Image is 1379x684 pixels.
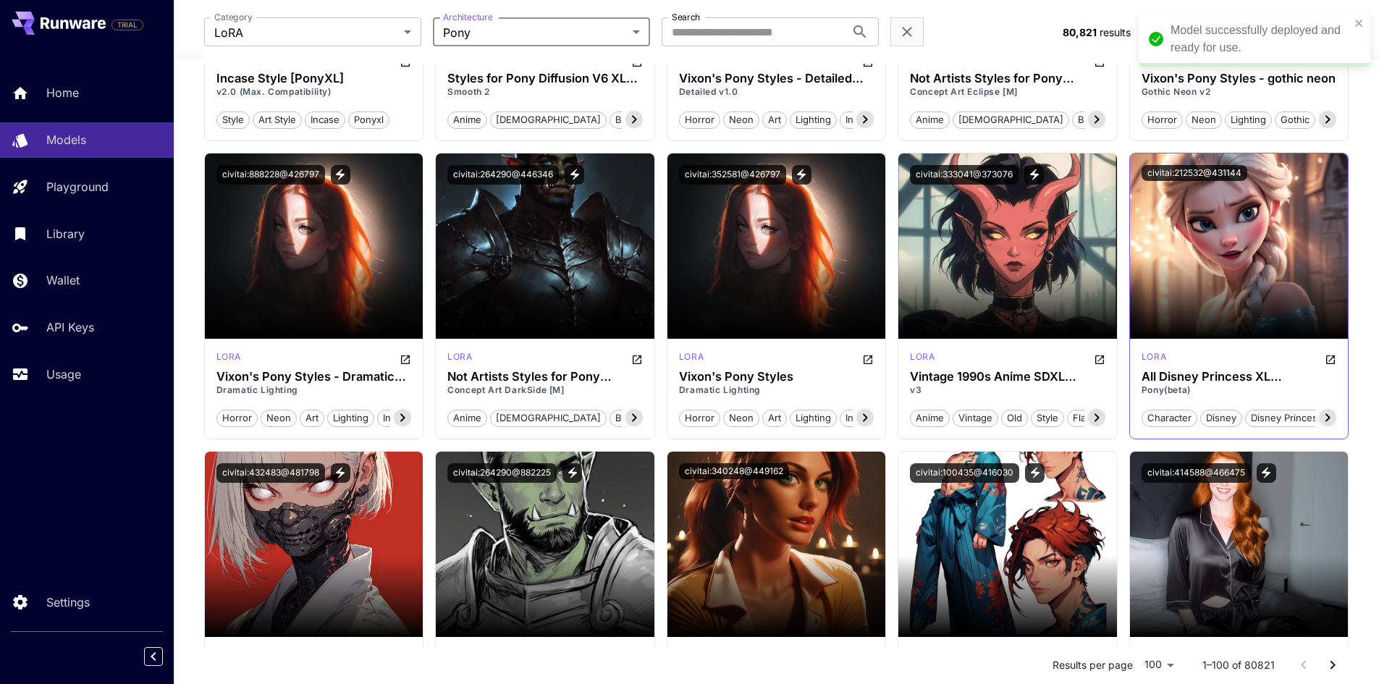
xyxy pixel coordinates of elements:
[910,165,1019,185] button: civitai:333041@373076
[443,11,492,23] label: Architecture
[447,384,643,397] p: Concept Art DarkSide [M]
[46,84,79,101] p: Home
[679,370,874,384] div: Vixon's Pony Styles
[565,165,584,185] button: View trigger words
[1100,26,1131,38] span: results
[447,408,487,427] button: anime
[910,350,935,368] div: Pony
[46,318,94,336] p: API Keys
[1142,85,1337,98] p: Gothic Neon v2
[910,110,950,129] button: anime
[953,411,998,426] span: vintage
[447,165,559,185] button: civitai:264290@446346
[723,408,759,427] button: neon
[1142,113,1182,127] span: horror
[631,350,643,368] button: Open in CivitAI
[1053,658,1133,672] p: Results per page
[840,411,864,426] span: ink
[679,463,789,479] button: civitai:340248@449162
[1201,411,1241,426] span: disney
[216,350,241,363] p: lora
[910,350,935,363] p: lora
[953,113,1068,127] span: [DEMOGRAPHIC_DATA]
[155,643,174,670] div: Collapse sidebar
[1142,384,1337,397] p: Pony(beta)
[562,463,582,483] button: View trigger words
[46,594,90,611] p: Settings
[680,113,720,127] span: horror
[1275,110,1315,129] button: gothic
[679,384,874,397] p: Dramatic Lighting
[1142,350,1166,363] p: lora
[610,113,641,127] span: bara
[216,110,250,129] button: style
[1142,350,1166,368] div: Pony
[1318,651,1347,680] button: Go to next page
[723,110,759,129] button: neon
[261,411,296,426] span: neon
[214,24,398,41] span: LoRA
[448,113,486,127] span: anime
[214,11,253,23] label: Category
[862,350,874,368] button: Open in CivitAI
[1186,113,1221,127] span: neon
[1142,370,1337,384] h3: All Disney Princess XL [PERSON_NAME] Model from [PERSON_NAME] Breaks the Internet
[447,350,472,368] div: Pony
[112,20,143,30] span: TRIAL
[447,463,557,483] button: civitai:264290@882225
[491,411,606,426] span: [DEMOGRAPHIC_DATA]
[1200,408,1242,427] button: disney
[679,165,786,185] button: civitai:352581@426797
[349,113,389,127] span: ponyxl
[792,165,811,185] button: View trigger words
[216,408,258,427] button: horror
[216,72,412,85] h3: Incase Style [PonyXL]
[1257,463,1276,483] button: View trigger words
[328,411,374,426] span: lighting
[1025,463,1045,483] button: View trigger words
[1246,411,1328,426] span: disney princess
[898,23,916,41] button: Clear filters (2)
[448,411,486,426] span: anime
[790,408,837,427] button: lighting
[1139,654,1179,675] div: 100
[46,271,80,289] p: Wallet
[1032,411,1063,426] span: style
[724,411,759,426] span: neon
[1073,113,1103,127] span: bara
[216,384,412,397] p: Dramatic Lighting
[1186,110,1222,129] button: neon
[679,350,704,363] p: lora
[790,411,836,426] span: lighting
[490,110,607,129] button: [DEMOGRAPHIC_DATA]
[1354,17,1365,29] button: close
[1142,72,1337,85] h3: Vixon's Pony Styles - gothic neon
[447,370,643,384] h3: Not Artists Styles for Pony Diffusion V6 XL
[1202,658,1275,672] p: 1–100 of 80821
[331,463,350,483] button: View trigger words
[217,411,257,426] span: horror
[348,110,389,129] button: ponyxl
[447,72,643,85] div: Styles for Pony Diffusion V6 XL (Not Artists styles)
[1031,408,1064,427] button: style
[216,370,412,384] div: Vixon's Pony Styles - Dramatic Lighting
[1142,411,1197,426] span: character
[1275,113,1315,127] span: gothic
[1142,370,1337,384] div: All Disney Princess XL LoRA Model from Ralph Breaks the Internet
[1001,408,1028,427] button: old
[610,411,641,426] span: bara
[840,110,864,129] button: ink
[447,110,487,129] button: anime
[331,165,350,185] button: View trigger words
[1245,408,1328,427] button: disney princess
[840,408,864,427] button: ink
[762,408,787,427] button: art
[1154,11,1223,23] label: Order models by
[910,370,1105,384] h3: Vintage 1990s Anime SDXL [PERSON_NAME] (Style) Pony
[443,24,627,41] span: Pony
[1024,165,1044,185] button: View trigger words
[1142,110,1183,129] button: horror
[1225,110,1272,129] button: lighting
